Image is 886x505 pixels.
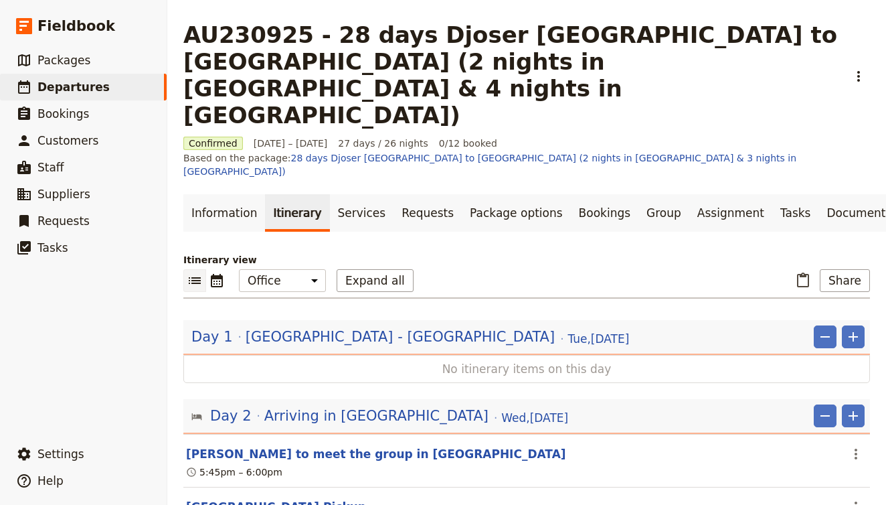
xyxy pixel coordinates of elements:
[37,161,64,174] span: Staff
[337,269,414,292] button: Expand all
[246,327,555,347] span: [GEOGRAPHIC_DATA] - [GEOGRAPHIC_DATA]
[814,405,836,427] button: Remove
[792,269,814,292] button: Paste itinerary item
[338,137,428,150] span: 27 days / 26 nights
[820,269,870,292] button: Share
[439,137,497,150] span: 0/12 booked
[191,327,233,347] span: Day 1
[264,406,489,426] span: Arriving in [GEOGRAPHIC_DATA]
[37,474,64,488] span: Help
[210,406,252,426] span: Day 2
[845,443,867,465] button: Actions
[227,361,826,377] span: No itinerary items on this day
[37,214,90,228] span: Requests
[37,16,115,36] span: Fieldbook
[206,269,228,292] button: Calendar view
[191,327,629,347] button: Edit day information
[254,137,328,150] span: [DATE] – [DATE]
[689,194,772,232] a: Assignment
[186,446,566,462] button: Edit this itinerary item
[37,54,90,67] span: Packages
[265,194,329,232] a: Itinerary
[37,447,84,461] span: Settings
[462,194,570,232] a: Package options
[183,151,870,178] span: Based on the package:
[191,406,568,426] button: Edit day information
[330,194,394,232] a: Services
[37,80,110,94] span: Departures
[37,134,98,147] span: Customers
[37,188,90,201] span: Suppliers
[183,269,206,292] button: List view
[37,107,89,121] span: Bookings
[842,326,865,348] button: Add
[571,194,638,232] a: Bookings
[37,241,68,255] span: Tasks
[393,194,462,232] a: Requests
[567,331,629,347] span: Tue , [DATE]
[814,326,836,348] button: Remove
[638,194,689,232] a: Group
[186,465,282,479] div: 5:45pm – 6:00pm
[183,153,796,177] a: 28 days Djoser [GEOGRAPHIC_DATA] to [GEOGRAPHIC_DATA] (2 nights in [GEOGRAPHIC_DATA] & 3 nights i...
[183,137,243,150] span: Confirmed
[772,194,819,232] a: Tasks
[842,405,865,427] button: Add
[183,194,265,232] a: Information
[847,65,870,88] button: Actions
[501,410,568,426] span: Wed , [DATE]
[183,253,870,267] p: Itinerary view
[183,21,839,129] h1: AU230925 - 28 days Djoser [GEOGRAPHIC_DATA] to [GEOGRAPHIC_DATA] (2 nights in [GEOGRAPHIC_DATA] &...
